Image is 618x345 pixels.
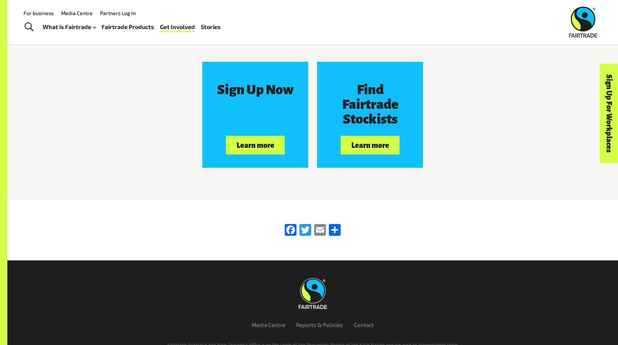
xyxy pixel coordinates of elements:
[24,10,54,16] a: For business
[317,62,423,168] a: Find Fairtrade Stockists Learn more
[299,278,327,309] img: Fairtrade Australia New Zealand logo
[296,321,343,328] a: Reports & Policies
[20,18,38,36] a: Toggle Search
[283,224,298,237] a: Facebook
[341,136,399,154] button: Learn more
[298,224,313,237] a: Twitter
[330,82,410,127] h3: Find Fairtrade Stockists
[354,321,374,328] a: Contact
[102,22,154,32] a: Fairtrade Products
[327,224,342,237] a: Share
[43,22,96,32] a: What is Fairtrade
[226,136,285,154] button: Learn more
[202,62,308,168] a: Sign Up Now Learn more
[217,82,294,97] h3: Sign Up Now
[252,321,285,328] a: Media Centre
[61,10,93,16] a: Media Centre
[201,22,221,32] a: Stories
[313,224,327,237] a: Email
[100,10,136,16] a: Partners Log In
[569,7,597,38] img: Fairtrade Australia New Zealand logo
[160,22,195,32] a: Get Involved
